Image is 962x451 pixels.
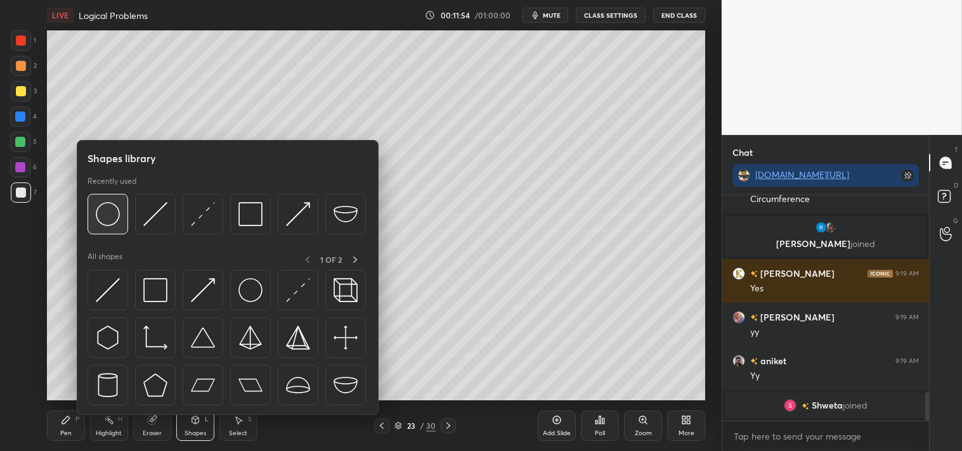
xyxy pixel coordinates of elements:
div: Highlight [96,430,122,436]
img: f94f666b75404537a3dc3abc1e0511f3.jpg [738,169,750,182]
img: svg+xml;charset=utf-8,%3Csvg%20xmlns%3D%22http%3A%2F%2Fwww.w3.org%2F2000%2Fsvg%22%20width%3D%2238... [334,373,358,397]
div: More [679,430,694,436]
img: 5a51910d809045469f09ad4101c9fd18.jpg [732,311,745,324]
img: svg+xml;charset=utf-8,%3Csvg%20xmlns%3D%22http%3A%2F%2Fwww.w3.org%2F2000%2Fsvg%22%20width%3D%2230... [191,278,215,302]
p: All shapes [88,251,122,267]
img: svg+xml;charset=utf-8,%3Csvg%20xmlns%3D%22http%3A%2F%2Fwww.w3.org%2F2000%2Fsvg%22%20width%3D%2240... [334,326,358,350]
img: d927ead1100745ec8176353656eda1f8.jpg [732,355,745,367]
div: 4 [10,106,37,127]
div: Yes [750,283,919,295]
p: Recently used [88,176,136,186]
span: mute [543,11,561,20]
img: no-rating-badge.077c3623.svg [750,270,758,277]
div: P [75,416,79,422]
img: svg+xml;charset=utf-8,%3Csvg%20xmlns%3D%22http%3A%2F%2Fwww.w3.org%2F2000%2Fsvg%22%20width%3D%2234... [143,278,167,302]
img: 3 [732,267,745,280]
div: H [118,416,122,422]
img: svg+xml;charset=utf-8,%3Csvg%20xmlns%3D%22http%3A%2F%2Fwww.w3.org%2F2000%2Fsvg%22%20width%3D%2236... [238,278,263,302]
span: joined [843,400,868,410]
img: svg+xml;charset=utf-8,%3Csvg%20xmlns%3D%22http%3A%2F%2Fwww.w3.org%2F2000%2Fsvg%22%20width%3D%2238... [286,373,310,397]
button: End Class [653,8,705,23]
div: Shapes [185,430,206,436]
div: 1 [11,30,36,51]
img: svg+xml;charset=utf-8,%3Csvg%20xmlns%3D%22http%3A%2F%2Fwww.w3.org%2F2000%2Fsvg%22%20width%3D%2230... [143,202,167,226]
h4: Logical Problems [79,10,148,22]
div: Circumference [750,193,919,206]
button: mute [523,8,568,23]
img: svg+xml;charset=utf-8,%3Csvg%20xmlns%3D%22http%3A%2F%2Fwww.w3.org%2F2000%2Fsvg%22%20width%3D%2230... [191,202,215,226]
img: svg+xml;charset=utf-8,%3Csvg%20xmlns%3D%22http%3A%2F%2Fwww.w3.org%2F2000%2Fsvg%22%20width%3D%2236... [96,202,120,226]
div: 7 [11,182,37,203]
span: Shweta [812,400,843,410]
div: 3 [11,81,37,101]
img: svg+xml;charset=utf-8,%3Csvg%20xmlns%3D%22http%3A%2F%2Fwww.w3.org%2F2000%2Fsvg%22%20width%3D%2228... [96,373,120,397]
img: 8aecbe6490784836a0c8f07085357954.53081529_3 [824,221,836,234]
img: svg+xml;charset=utf-8,%3Csvg%20xmlns%3D%22http%3A%2F%2Fwww.w3.org%2F2000%2Fsvg%22%20width%3D%2234... [238,202,263,226]
p: 1 OF 2 [320,255,342,265]
img: svg+xml;charset=utf-8,%3Csvg%20xmlns%3D%22http%3A%2F%2Fwww.w3.org%2F2000%2Fsvg%22%20width%3D%2230... [96,278,120,302]
span: joined [850,238,875,250]
div: 23 [405,422,417,429]
img: svg+xml;charset=utf-8,%3Csvg%20xmlns%3D%22http%3A%2F%2Fwww.w3.org%2F2000%2Fsvg%22%20width%3D%2238... [191,326,215,350]
p: T [954,145,958,155]
img: svg+xml;charset=utf-8,%3Csvg%20xmlns%3D%22http%3A%2F%2Fwww.w3.org%2F2000%2Fsvg%22%20width%3D%2233... [143,326,167,350]
div: Add Slide [543,430,571,436]
img: 3 [815,221,828,234]
img: svg+xml;charset=utf-8,%3Csvg%20xmlns%3D%22http%3A%2F%2Fwww.w3.org%2F2000%2Fsvg%22%20width%3D%2234... [143,373,167,397]
div: Eraser [143,430,162,436]
h5: Shapes library [88,151,156,166]
p: Chat [722,136,763,169]
p: G [953,216,958,225]
div: / [420,422,424,429]
div: yy [750,326,919,339]
a: [DOMAIN_NAME][URL] [755,168,849,181]
h6: [PERSON_NAME] [758,310,835,324]
div: L [205,416,209,422]
img: svg+xml;charset=utf-8,%3Csvg%20xmlns%3D%22http%3A%2F%2Fwww.w3.org%2F2000%2Fsvg%22%20width%3D%2230... [96,326,120,350]
img: 3 [784,399,796,412]
img: no-rating-badge.077c3623.svg [750,314,758,321]
div: 2 [11,56,37,76]
div: 9:19 AM [895,314,919,321]
div: 9:19 AM [895,270,919,277]
img: svg+xml;charset=utf-8,%3Csvg%20xmlns%3D%22http%3A%2F%2Fwww.w3.org%2F2000%2Fsvg%22%20width%3D%2234... [286,326,310,350]
div: Yy [750,370,919,383]
div: Zoom [635,430,652,436]
div: 30 [426,420,436,431]
div: S [248,416,252,422]
div: 6 [10,157,37,177]
img: svg+xml;charset=utf-8,%3Csvg%20xmlns%3D%22http%3A%2F%2Fwww.w3.org%2F2000%2Fsvg%22%20width%3D%2244... [191,373,215,397]
p: [PERSON_NAME] [733,239,918,249]
img: no-rating-badge.077c3623.svg [750,358,758,365]
div: grid [722,195,929,421]
img: svg+xml;charset=utf-8,%3Csvg%20xmlns%3D%22http%3A%2F%2Fwww.w3.org%2F2000%2Fsvg%22%20width%3D%2238... [334,202,358,226]
img: svg+xml;charset=utf-8,%3Csvg%20xmlns%3D%22http%3A%2F%2Fwww.w3.org%2F2000%2Fsvg%22%20width%3D%2234... [238,326,263,350]
img: svg+xml;charset=utf-8,%3Csvg%20xmlns%3D%22http%3A%2F%2Fwww.w3.org%2F2000%2Fsvg%22%20width%3D%2235... [334,278,358,302]
h6: [PERSON_NAME] [758,267,835,280]
div: 9:19 AM [895,357,919,365]
img: iconic-dark.1390631f.png [868,270,893,277]
img: no-rating-badge.077c3623.svg [802,403,809,410]
div: Poll [595,430,605,436]
img: svg+xml;charset=utf-8,%3Csvg%20xmlns%3D%22http%3A%2F%2Fwww.w3.org%2F2000%2Fsvg%22%20width%3D%2230... [286,202,310,226]
div: Select [229,430,247,436]
div: LIVE [47,8,74,23]
p: D [954,181,958,190]
button: CLASS SETTINGS [576,8,646,23]
img: svg+xml;charset=utf-8,%3Csvg%20xmlns%3D%22http%3A%2F%2Fwww.w3.org%2F2000%2Fsvg%22%20width%3D%2230... [286,278,310,302]
img: svg+xml;charset=utf-8,%3Csvg%20xmlns%3D%22http%3A%2F%2Fwww.w3.org%2F2000%2Fsvg%22%20width%3D%2244... [238,373,263,397]
h6: aniket [758,354,786,367]
div: Pen [60,430,72,436]
div: 5 [10,132,37,152]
